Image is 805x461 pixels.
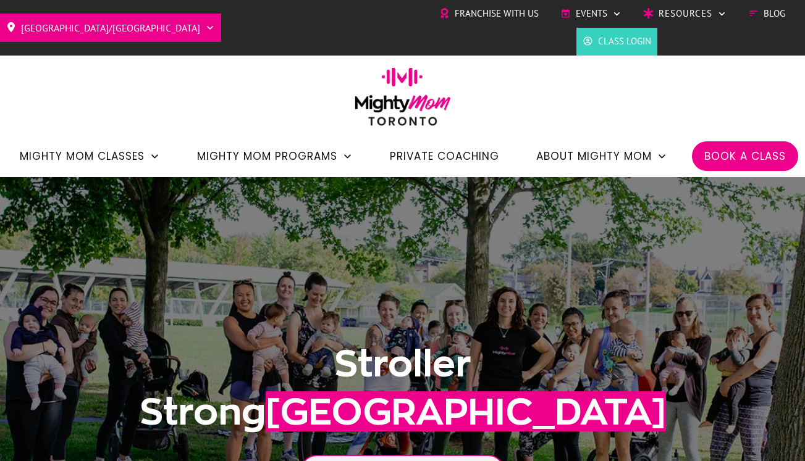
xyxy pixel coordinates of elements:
a: Mighty Mom Programs [197,146,353,167]
a: Mighty Mom Classes [20,146,160,167]
span: About Mighty Mom [536,146,652,167]
img: mightymom-logo-toronto [348,67,457,135]
span: Mighty Mom Programs [197,146,337,167]
span: Mighty Mom Classes [20,146,145,167]
a: Events [560,4,622,23]
h1: Stroller Strong [70,339,736,436]
span: Events [576,4,607,23]
a: Blog [748,4,785,23]
span: Blog [764,4,785,23]
a: Book a Class [704,146,786,167]
a: Class Login [583,32,651,51]
span: Resources [659,4,712,23]
span: [GEOGRAPHIC_DATA] [266,391,666,431]
span: Class Login [598,32,651,51]
span: Franchise with Us [455,4,539,23]
span: [GEOGRAPHIC_DATA]/[GEOGRAPHIC_DATA] [21,18,200,38]
a: About Mighty Mom [536,146,667,167]
a: Franchise with Us [439,4,539,23]
a: Resources [643,4,727,23]
a: [GEOGRAPHIC_DATA]/[GEOGRAPHIC_DATA] [6,18,215,38]
a: Private Coaching [390,146,499,167]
